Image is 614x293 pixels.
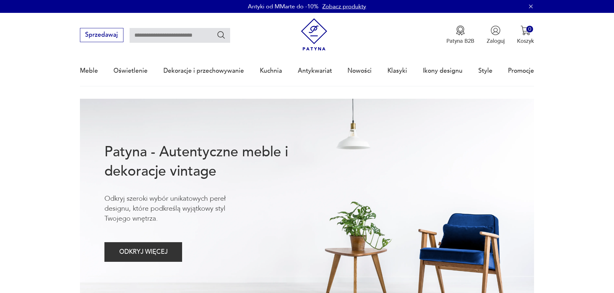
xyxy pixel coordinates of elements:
a: Ikony designu [423,56,463,86]
a: Oświetlenie [113,56,148,86]
a: Meble [80,56,98,86]
button: Szukaj [217,30,226,40]
button: ODKRYJ WIĘCEJ [104,242,182,262]
button: Zaloguj [487,25,505,45]
p: Zaloguj [487,37,505,45]
img: Patyna - sklep z meblami i dekoracjami vintage [298,18,330,51]
a: Antykwariat [298,56,332,86]
a: Sprzedawaj [80,33,123,38]
a: Kuchnia [260,56,282,86]
p: Patyna B2B [446,37,474,45]
a: Ikona medaluPatyna B2B [446,25,474,45]
p: Koszyk [517,37,534,45]
a: Nowości [347,56,372,86]
button: Sprzedawaj [80,28,123,42]
a: Style [478,56,492,86]
a: Promocje [508,56,534,86]
p: Antyki od MMarte do -10% [248,3,318,11]
h1: Patyna - Autentyczne meble i dekoracje vintage [104,142,313,181]
p: Odkryj szeroki wybór unikatowych pereł designu, które podkreślą wyjątkowy styl Twojego wnętrza. [104,194,251,224]
button: Patyna B2B [446,25,474,45]
img: Ikonka użytkownika [491,25,501,35]
a: Zobacz produkty [322,3,366,11]
div: 0 [526,26,533,32]
img: Ikona medalu [455,25,465,35]
a: Dekoracje i przechowywanie [163,56,244,86]
a: ODKRYJ WIĘCEJ [104,250,182,255]
button: 0Koszyk [517,25,534,45]
a: Klasyki [387,56,407,86]
img: Ikona koszyka [521,25,531,35]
